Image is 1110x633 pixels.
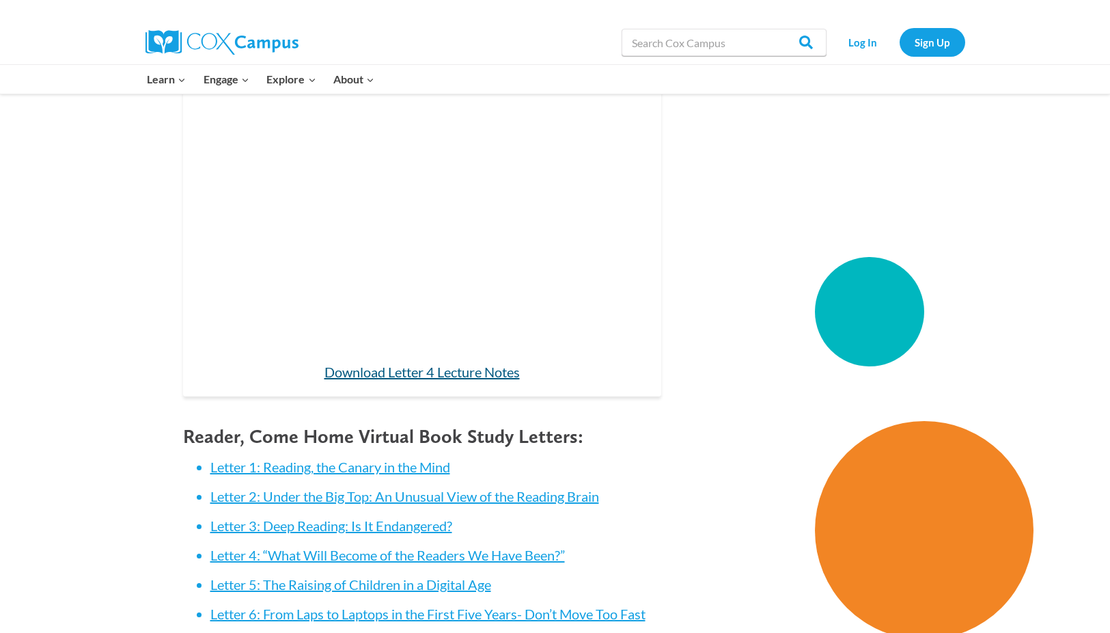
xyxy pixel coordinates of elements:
a: Letter 4: “What Will Become of the Readers We Have Been?” [210,547,565,563]
a: Download Letter 4 Lecture Notes [324,364,520,380]
a: Letter 2: Under the Big Top: An Unusual View of the Reading Brain [210,488,599,504]
img: Cox Campus [145,30,299,55]
button: Child menu of Engage [195,65,258,94]
a: Letter 3: Deep Reading: Is It Endangered? [210,517,452,534]
button: Child menu of Learn [139,65,195,94]
nav: Secondary Navigation [833,28,965,56]
button: Child menu of About [324,65,383,94]
iframe: RCH Letter 4 Lecture [183,79,661,355]
h4: Reader, Come Home Virtual Book Study Letters: [183,425,661,448]
a: Letter 1: Reading, the Canary in the Mind [210,459,450,475]
button: Child menu of Explore [258,65,325,94]
a: Letter 6: From Laps to Laptops in the First Five Years- Don’t Move Too Fast [210,606,646,622]
input: Search Cox Campus [622,29,827,56]
a: Letter 5: The Raising of Children in a Digital Age [210,576,491,593]
nav: Primary Navigation [139,65,383,94]
a: Log In [833,28,893,56]
a: Sign Up [900,28,965,56]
